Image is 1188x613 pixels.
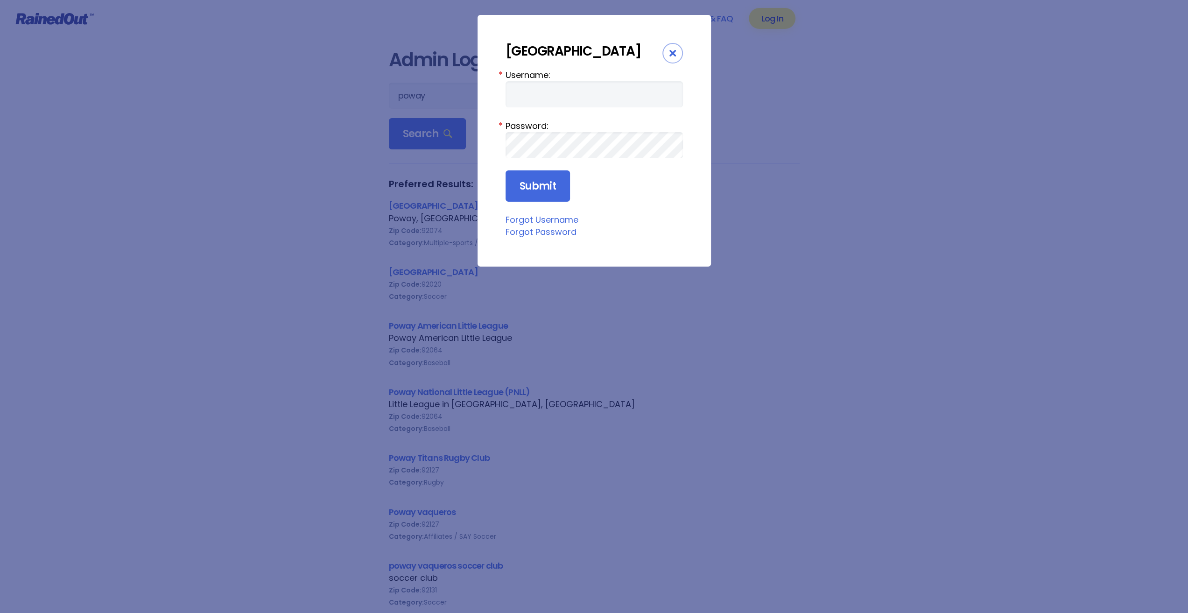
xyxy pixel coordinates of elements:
[506,69,683,81] label: Username:
[662,43,683,63] div: Close
[506,43,662,59] div: [GEOGRAPHIC_DATA]
[506,170,570,202] input: Submit
[506,214,578,225] a: Forgot Username
[506,226,576,238] a: Forgot Password
[506,120,683,132] label: Password:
